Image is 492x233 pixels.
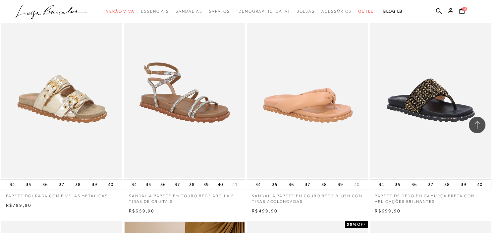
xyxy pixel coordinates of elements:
[252,208,278,213] span: R$499,90
[347,222,357,227] strong: 30%
[393,180,402,189] button: 35
[459,180,468,189] button: 39
[358,5,377,18] a: categoryNavScreenReaderText
[383,5,403,18] a: BLOG LB
[336,180,345,189] button: 39
[216,180,225,189] button: 40
[106,5,135,18] a: categoryNavScreenReaderText
[321,9,352,14] span: Acessórios
[209,5,230,18] a: categoryNavScreenReaderText
[370,189,491,204] a: PAPETE DE DEDO EM CAMURÇA PRETA COM APLICAÇÕES BRILHANTES
[230,181,240,188] button: 41
[442,180,452,189] button: 38
[106,9,135,14] span: Verão Viva
[296,5,315,18] a: categoryNavScreenReaderText
[158,180,168,189] button: 36
[40,180,50,189] button: 36
[352,181,361,188] button: 40
[358,9,377,14] span: Outlet
[1,189,122,199] a: PAPETE DOURADA COM FIVELAS METÁLICAS
[8,180,17,189] button: 34
[357,222,366,227] span: OFF
[176,5,202,18] a: categoryNavScreenReaderText
[377,180,386,189] button: 34
[303,180,312,189] button: 37
[457,7,466,16] button: 0
[426,180,435,189] button: 37
[144,180,153,189] button: 35
[6,203,32,208] span: R$799,90
[296,9,315,14] span: Bolsas
[141,5,169,18] a: categoryNavScreenReaderText
[124,189,245,204] a: SANDÁLIA PAPETE EM COURO BEGE ARGILA E TIRAS DE CRISTAIS
[253,180,263,189] button: 34
[187,180,196,189] button: 38
[286,180,296,189] button: 36
[176,9,202,14] span: Sandálias
[375,208,401,213] span: R$699,90
[237,9,290,14] span: [DEMOGRAPHIC_DATA]
[173,180,182,189] button: 37
[319,180,329,189] button: 38
[24,180,33,189] button: 35
[57,180,66,189] button: 37
[321,5,352,18] a: categoryNavScreenReaderText
[73,180,82,189] button: 38
[270,180,279,189] button: 35
[237,5,290,18] a: noSubCategoriesText
[383,9,403,14] span: BLOG LB
[462,7,467,11] span: 0
[129,208,155,213] span: R$659,90
[201,180,211,189] button: 39
[90,180,99,189] button: 39
[247,189,368,204] a: SANDÁLIA PAPETE EM COURO BEGE BLUSH COM TIRAS ACOLCHOADAS
[209,9,230,14] span: Sapatos
[410,180,419,189] button: 36
[141,9,169,14] span: Essenciais
[130,180,139,189] button: 34
[475,180,484,189] button: 40
[106,180,115,189] button: 40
